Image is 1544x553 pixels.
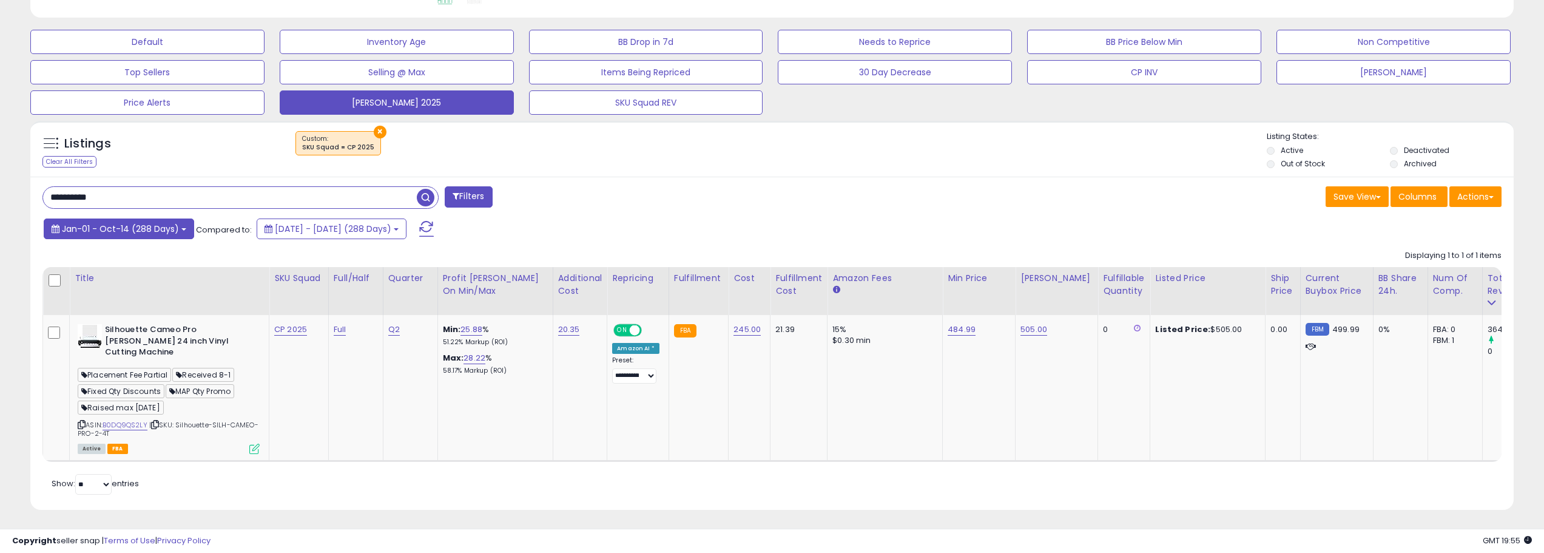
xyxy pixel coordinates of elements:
[388,272,433,285] div: Quarter
[778,60,1012,84] button: 30 Day Decrease
[529,30,763,54] button: BB Drop in 7d
[1267,131,1514,143] p: Listing States:
[328,267,383,315] th: CSV column name: cust_attr_9_Full/Half
[832,272,937,285] div: Amazon Fees
[615,325,630,336] span: ON
[640,325,659,336] span: OFF
[30,30,265,54] button: Default
[1483,535,1532,546] span: 2025-10-14 19:55 GMT
[269,267,329,315] th: CSV column name: cust_attr_8_SKU Squad
[383,267,437,315] th: CSV column name: cust_attr_10_Quarter
[1326,186,1389,207] button: Save View
[437,267,553,315] th: The percentage added to the cost of goods (COGS) that forms the calculator for Min & Max prices.
[464,352,485,364] a: 28.22
[1027,30,1261,54] button: BB Price Below Min
[52,478,139,489] span: Show: entries
[12,535,211,547] div: seller snap | |
[443,324,544,347] div: %
[529,60,763,84] button: Items Being Repriced
[78,420,258,438] span: | SKU: Silhouette-SILH-CAMEO-PRO-2-4T
[1281,158,1325,169] label: Out of Stock
[460,324,482,336] a: 25.88
[1433,324,1473,335] div: FBA: 0
[1020,272,1093,285] div: [PERSON_NAME]
[948,324,976,336] a: 484.99
[778,30,1012,54] button: Needs to Reprice
[157,535,211,546] a: Privacy Policy
[78,384,164,398] span: Fixed Qty Discounts
[445,186,492,208] button: Filters
[62,223,179,235] span: Jan-01 - Oct-14 (288 Days)
[1405,250,1502,262] div: Displaying 1 to 1 of 1 items
[105,324,252,361] b: Silhouette Cameo Pro [PERSON_NAME] 24 inch Vinyl Cutting Machine
[1433,272,1477,297] div: Num of Comp.
[103,420,147,430] a: B0DQ9QS2LY
[733,272,765,285] div: Cost
[1281,145,1303,155] label: Active
[1155,324,1256,335] div: $505.00
[75,272,264,285] div: Title
[775,272,822,297] div: Fulfillment Cost
[832,285,840,296] small: Amazon Fees.
[107,444,128,454] span: FBA
[529,90,763,115] button: SKU Squad REV
[12,535,56,546] strong: Copyright
[166,384,234,398] span: MAP Qty Promo
[1020,324,1047,336] a: 505.00
[1306,323,1329,336] small: FBM
[558,324,580,336] a: 20.35
[832,324,933,335] div: 15%
[674,272,723,285] div: Fulfillment
[1449,186,1502,207] button: Actions
[674,324,696,338] small: FBA
[334,324,346,336] a: Full
[733,324,761,336] a: 245.00
[78,324,260,453] div: ASIN:
[443,352,464,364] b: Max:
[1027,60,1261,84] button: CP INV
[78,368,171,382] span: Placement Fee Partial
[1270,324,1290,335] div: 0.00
[558,272,602,297] div: Additional Cost
[1391,186,1448,207] button: Columns
[280,90,514,115] button: [PERSON_NAME] 2025
[1103,324,1141,335] div: 0
[443,272,548,297] div: Profit [PERSON_NAME] on Min/Max
[302,134,374,152] span: Custom:
[1378,272,1423,297] div: BB Share 24h.
[196,224,252,236] span: Compared to:
[172,368,234,382] span: Received 8-1
[775,324,818,335] div: 21.39
[30,90,265,115] button: Price Alerts
[388,324,400,336] a: Q2
[274,272,323,285] div: SKU Squad
[1433,335,1473,346] div: FBM: 1
[275,223,391,235] span: [DATE] - [DATE] (288 Days)
[302,143,374,152] div: SKU Squad = CP 2025
[280,30,514,54] button: Inventory Age
[1155,324,1210,335] b: Listed Price:
[42,156,96,168] div: Clear All Filters
[78,401,164,415] span: Raised max [DATE]
[104,535,155,546] a: Terms of Use
[443,367,544,375] p: 58.17% Markup (ROI)
[30,60,265,84] button: Top Sellers
[78,444,106,454] span: All listings currently available for purchase on Amazon
[1404,145,1449,155] label: Deactivated
[612,272,664,285] div: Repricing
[1276,30,1511,54] button: Non Competitive
[44,219,194,239] button: Jan-01 - Oct-14 (288 Days)
[612,356,659,384] div: Preset:
[374,126,386,138] button: ×
[948,272,1010,285] div: Min Price
[1332,324,1360,335] span: 499.99
[443,353,544,375] div: %
[1488,272,1532,297] div: Total Rev.
[274,324,307,336] a: CP 2025
[1378,324,1418,335] div: 0%
[1398,191,1437,203] span: Columns
[1488,346,1537,357] div: 0
[443,324,461,335] b: Min:
[1276,60,1511,84] button: [PERSON_NAME]
[1306,272,1368,297] div: Current Buybox Price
